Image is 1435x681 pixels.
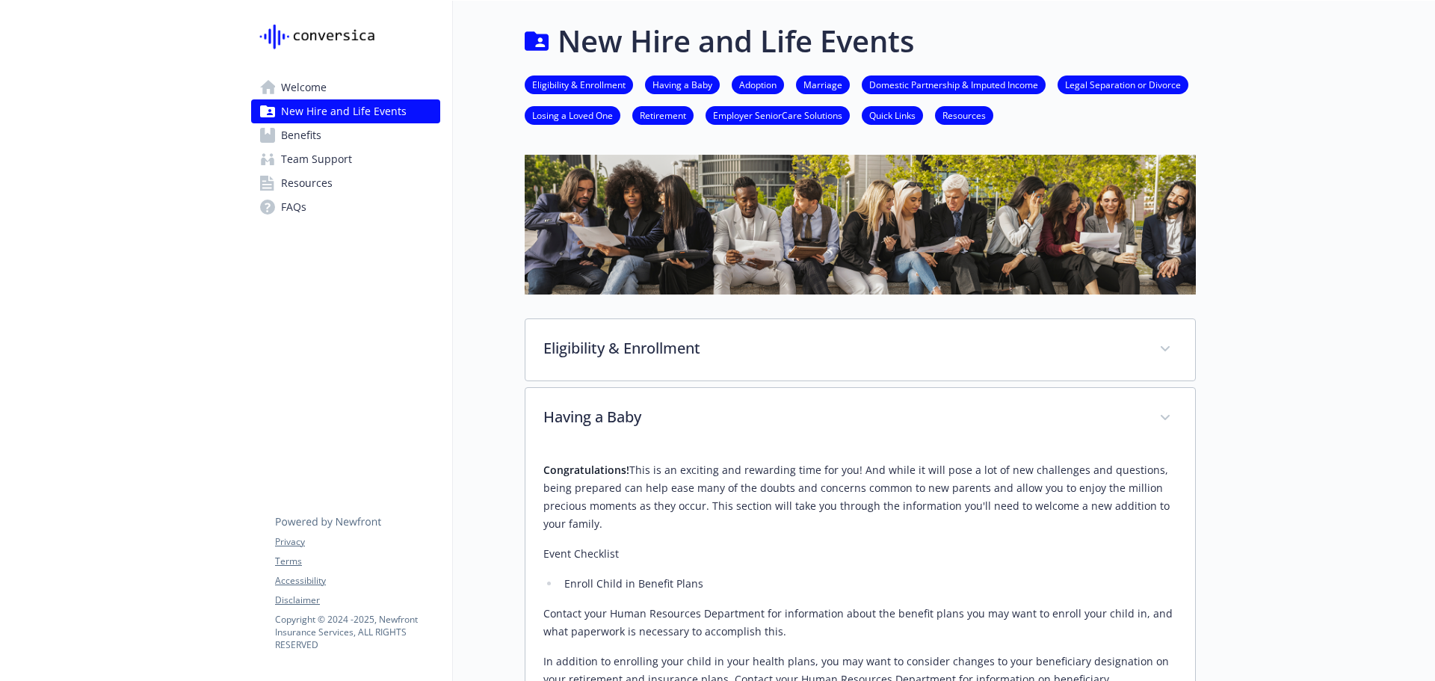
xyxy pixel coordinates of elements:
[251,123,440,147] a: Benefits
[251,99,440,123] a: New Hire and Life Events
[281,171,333,195] span: Resources
[275,594,439,607] a: Disclaimer
[251,147,440,171] a: Team Support
[560,575,1177,593] li: Enroll Child in Benefit Plans
[281,76,327,99] span: Welcome
[525,388,1195,449] div: Having a Baby
[543,461,1177,533] p: This is an exciting and rewarding time for you! And while it will pose a lot of new challenges an...
[251,195,440,219] a: FAQs
[796,77,850,91] a: Marriage
[275,535,439,549] a: Privacy
[275,613,439,651] p: Copyright © 2024 - 2025 , Newfront Insurance Services, ALL RIGHTS RESERVED
[862,77,1046,91] a: Domestic Partnership & Imputed Income
[251,76,440,99] a: Welcome
[525,155,1196,295] img: new hire page banner
[281,195,306,219] span: FAQs
[281,147,352,171] span: Team Support
[251,171,440,195] a: Resources
[632,108,694,122] a: Retirement
[543,545,1177,563] p: Event Checklist
[645,77,720,91] a: Having a Baby
[275,555,439,568] a: Terms
[1058,77,1188,91] a: Legal Separation or Divorce
[558,19,914,64] h1: New Hire and Life Events
[706,108,850,122] a: Employer SeniorCare Solutions
[732,77,784,91] a: Adoption
[275,574,439,588] a: Accessibility
[525,77,633,91] a: Eligibility & Enrollment
[525,108,620,122] a: Losing a Loved One
[543,605,1177,641] p: Contact your Human Resources Department for information about the benefit plans you may want to e...
[281,99,407,123] span: New Hire and Life Events
[935,108,993,122] a: Resources
[543,406,1141,428] p: Having a Baby
[525,319,1195,380] div: Eligibility & Enrollment
[543,337,1141,360] p: Eligibility & Enrollment
[543,463,629,477] strong: Congratulations!
[281,123,321,147] span: Benefits
[862,108,923,122] a: Quick Links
